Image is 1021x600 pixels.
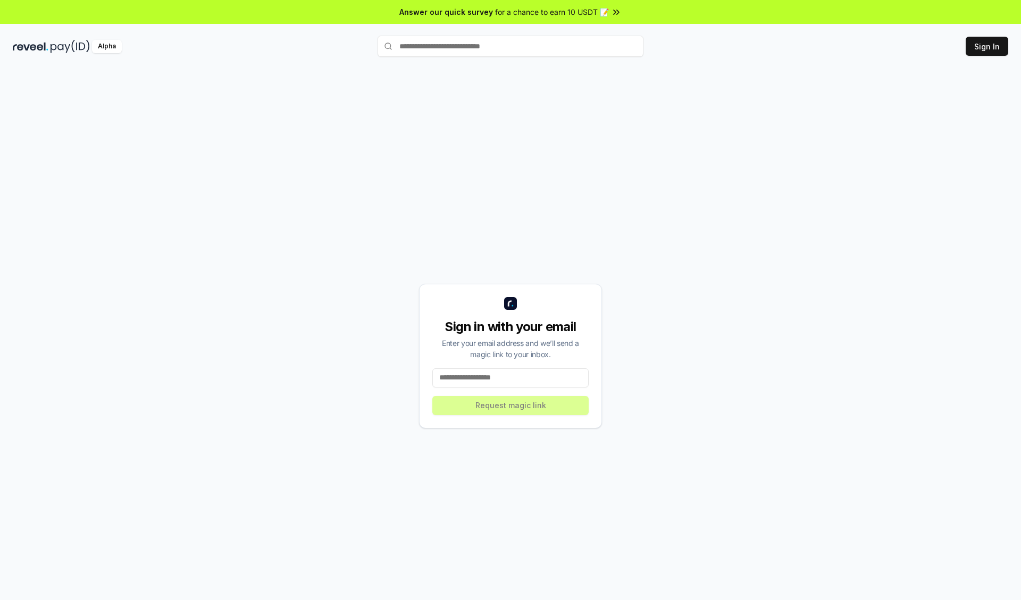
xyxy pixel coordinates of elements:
button: Sign In [966,37,1008,56]
img: logo_small [504,297,517,310]
span: Answer our quick survey [399,6,493,18]
div: Sign in with your email [432,318,589,335]
div: Alpha [92,40,122,53]
span: for a chance to earn 10 USDT 📝 [495,6,609,18]
img: pay_id [51,40,90,53]
img: reveel_dark [13,40,48,53]
div: Enter your email address and we’ll send a magic link to your inbox. [432,337,589,360]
